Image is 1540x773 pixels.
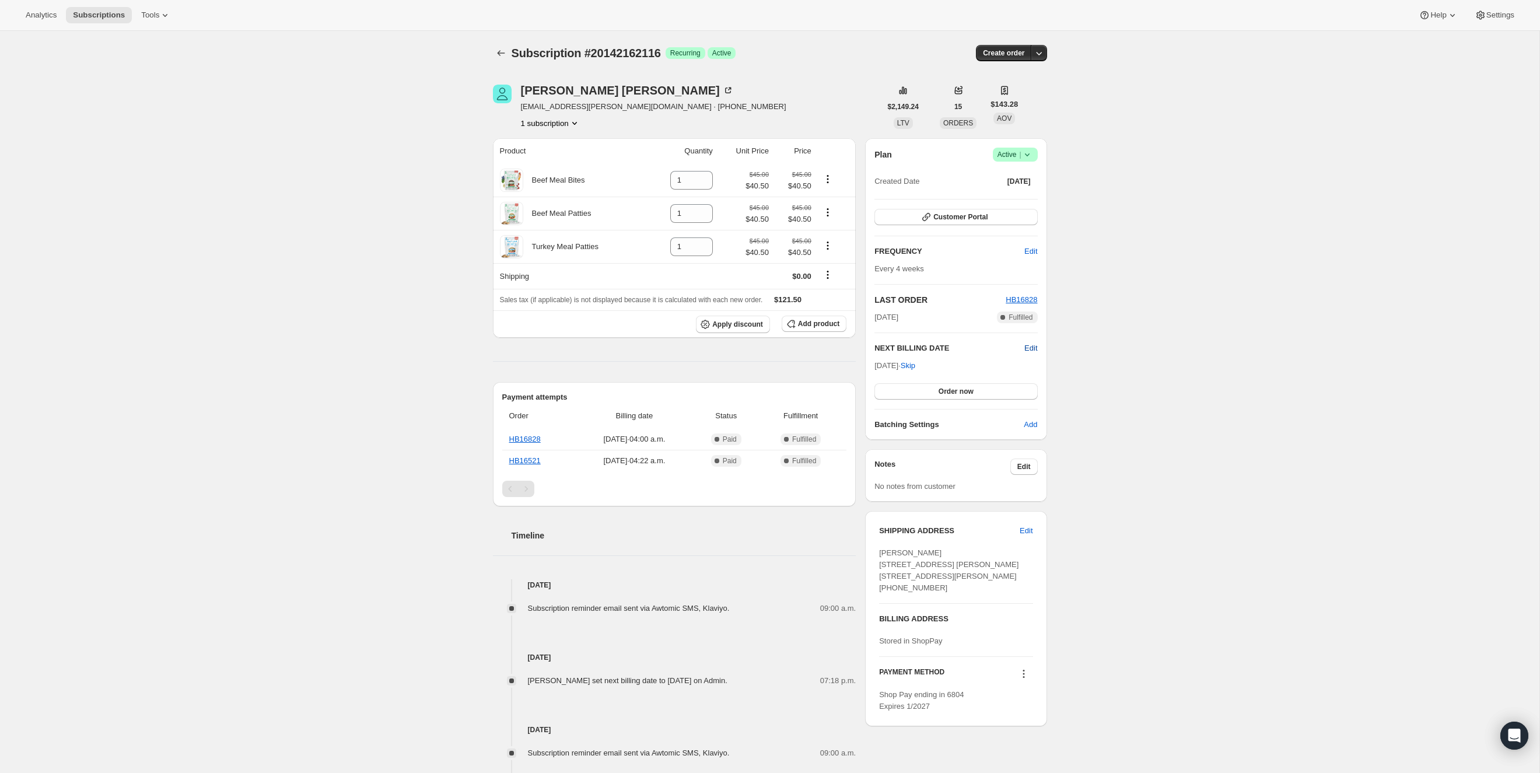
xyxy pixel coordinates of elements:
[493,263,647,289] th: Shipping
[521,117,580,129] button: Product actions
[500,235,523,258] img: product img
[141,11,159,20] span: Tools
[750,237,769,244] small: $45.00
[509,435,541,443] a: HB16828
[502,391,847,403] h2: Payment attempts
[523,208,591,219] div: Beef Meal Patties
[521,85,734,96] div: [PERSON_NAME] [PERSON_NAME]
[874,264,924,273] span: Every 4 weeks
[901,360,915,372] span: Skip
[943,119,973,127] span: ORDERS
[879,525,1020,537] h3: SHIPPING ADDRESS
[879,548,1019,592] span: [PERSON_NAME] [STREET_ADDRESS] [PERSON_NAME][STREET_ADDRESS][PERSON_NAME] [PHONE_NUMBER]
[750,171,769,178] small: $45.00
[874,361,915,370] span: [DATE] ·
[26,11,57,20] span: Analytics
[1019,150,1021,159] span: |
[894,356,922,375] button: Skip
[820,603,856,614] span: 09:00 a.m.
[19,7,64,23] button: Analytics
[792,456,816,466] span: Fulfilled
[1430,11,1446,20] span: Help
[528,676,727,685] span: [PERSON_NAME] set next billing date to [DATE] on Admin.
[1024,342,1037,354] button: Edit
[776,214,811,225] span: $40.50
[1006,295,1037,304] span: HB16828
[762,410,839,422] span: Fulfillment
[954,102,962,111] span: 15
[723,435,737,444] span: Paid
[1486,11,1514,20] span: Settings
[500,296,763,304] span: Sales tax (if applicable) is not displayed because it is calculated with each new order.
[1000,173,1038,190] button: [DATE]
[500,169,523,192] img: product img
[493,138,647,164] th: Product
[998,149,1033,160] span: Active
[774,295,801,304] span: $121.50
[1010,459,1038,475] button: Edit
[502,481,847,497] nav: Pagination
[493,85,512,103] span: Harold Weil
[66,7,132,23] button: Subscriptions
[578,433,690,445] span: [DATE] · 04:00 a.m.
[646,138,716,164] th: Quantity
[818,173,837,186] button: Product actions
[874,459,1010,475] h3: Notes
[897,119,909,127] span: LTV
[745,180,769,192] span: $40.50
[776,180,811,192] span: $40.50
[776,247,811,258] span: $40.50
[792,204,811,211] small: $45.00
[712,320,763,329] span: Apply discount
[1412,7,1465,23] button: Help
[818,239,837,252] button: Product actions
[493,45,509,61] button: Subscriptions
[500,202,523,225] img: product img
[874,383,1037,400] button: Order now
[991,99,1018,110] span: $143.28
[493,652,856,663] h4: [DATE]
[879,667,944,683] h3: PAYMENT METHOD
[792,435,816,444] span: Fulfilled
[578,410,690,422] span: Billing date
[745,247,769,258] span: $40.50
[820,675,856,687] span: 07:18 p.m.
[696,316,770,333] button: Apply discount
[798,319,839,328] span: Add product
[523,241,598,253] div: Turkey Meal Patties
[1009,313,1032,322] span: Fulfilled
[879,613,1032,625] h3: BILLING ADDRESS
[818,206,837,219] button: Product actions
[750,204,769,211] small: $45.00
[874,419,1024,431] h6: Batching Settings
[1468,7,1521,23] button: Settings
[939,387,974,396] span: Order now
[745,214,769,225] span: $40.50
[1007,177,1031,186] span: [DATE]
[792,171,811,178] small: $45.00
[933,212,988,222] span: Customer Portal
[874,246,1024,257] h2: FREQUENCY
[523,174,585,186] div: Beef Meal Bites
[716,138,772,164] th: Unit Price
[792,272,811,281] span: $0.00
[512,530,856,541] h2: Timeline
[772,138,815,164] th: Price
[997,114,1012,123] span: AOV
[879,636,942,645] span: Stored in ShopPay
[947,99,969,115] button: 15
[874,482,956,491] span: No notes from customer
[983,48,1024,58] span: Create order
[874,176,919,187] span: Created Date
[512,47,661,60] span: Subscription #20142162116
[493,579,856,591] h4: [DATE]
[712,48,731,58] span: Active
[1020,525,1032,537] span: Edit
[670,48,701,58] span: Recurring
[493,724,856,736] h4: [DATE]
[1024,419,1037,431] span: Add
[1006,294,1037,306] button: HB16828
[782,316,846,332] button: Add product
[528,604,730,613] span: Subscription reminder email sent via Awtomic SMS, Klaviyo.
